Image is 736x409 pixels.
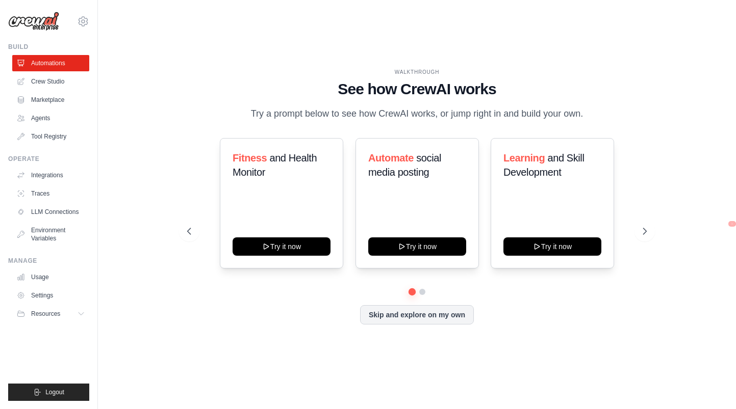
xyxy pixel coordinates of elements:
span: Resources [31,310,60,318]
button: Skip and explore on my own [360,305,474,324]
button: Resources [12,306,89,322]
span: Learning [503,152,545,163]
div: 聊天小组件 [685,360,736,409]
span: social media posting [368,152,441,178]
div: Operate [8,155,89,163]
a: Settings [12,287,89,304]
p: Try a prompt below to see how CrewAI works, or jump right in and build your own. [246,106,589,121]
span: and Skill Development [503,152,584,178]
button: Try it now [503,237,601,256]
a: Automations [12,55,89,71]
a: Usage [12,269,89,285]
button: Logout [8,384,89,401]
a: Marketplace [12,92,89,108]
a: Tool Registry [12,128,89,145]
a: Agents [12,110,89,126]
div: WALKTHROUGH [187,68,647,76]
span: Automate [368,152,414,163]
span: and Health Monitor [233,152,317,178]
a: Environment Variables [12,222,89,247]
a: Crew Studio [12,73,89,90]
button: Try it now [233,237,331,256]
img: Logo [8,12,59,31]
button: Try it now [368,237,466,256]
a: Traces [12,185,89,202]
a: LLM Connections [12,204,89,220]
button: X [728,221,736,227]
div: Manage [8,257,89,265]
h1: See how CrewAI works [187,80,647,98]
span: Logout [45,388,64,396]
iframe: Chat Widget [685,360,736,409]
div: Build [8,43,89,51]
a: Integrations [12,167,89,183]
span: Fitness [233,152,267,163]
